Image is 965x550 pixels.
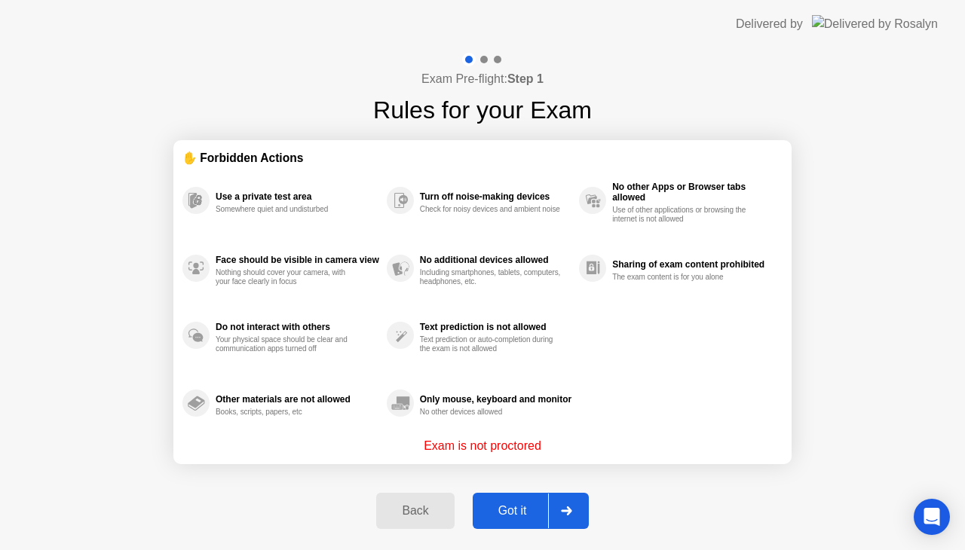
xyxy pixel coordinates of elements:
[216,322,379,332] div: Do not interact with others
[216,408,358,417] div: Books, scripts, papers, etc
[612,273,755,282] div: The exam content is for you alone
[477,504,548,518] div: Got it
[420,335,562,353] div: Text prediction or auto-completion during the exam is not allowed
[216,255,379,265] div: Face should be visible in camera view
[420,205,562,214] div: Check for noisy devices and ambient noise
[914,499,950,535] div: Open Intercom Messenger
[612,259,775,270] div: Sharing of exam content prohibited
[373,92,592,128] h1: Rules for your Exam
[376,493,454,529] button: Back
[216,268,358,286] div: Nothing should cover your camera, with your face clearly in focus
[424,437,541,455] p: Exam is not proctored
[216,191,379,202] div: Use a private test area
[421,70,544,88] h4: Exam Pre-flight:
[381,504,449,518] div: Back
[736,15,803,33] div: Delivered by
[182,149,783,167] div: ✋ Forbidden Actions
[473,493,589,529] button: Got it
[420,191,571,202] div: Turn off noise-making devices
[420,322,571,332] div: Text prediction is not allowed
[420,255,571,265] div: No additional devices allowed
[216,335,358,353] div: Your physical space should be clear and communication apps turned off
[420,408,562,417] div: No other devices allowed
[612,182,775,203] div: No other Apps or Browser tabs allowed
[216,394,379,405] div: Other materials are not allowed
[507,72,544,85] b: Step 1
[420,268,562,286] div: Including smartphones, tablets, computers, headphones, etc.
[216,205,358,214] div: Somewhere quiet and undisturbed
[612,206,755,224] div: Use of other applications or browsing the internet is not allowed
[812,15,938,32] img: Delivered by Rosalyn
[420,394,571,405] div: Only mouse, keyboard and monitor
